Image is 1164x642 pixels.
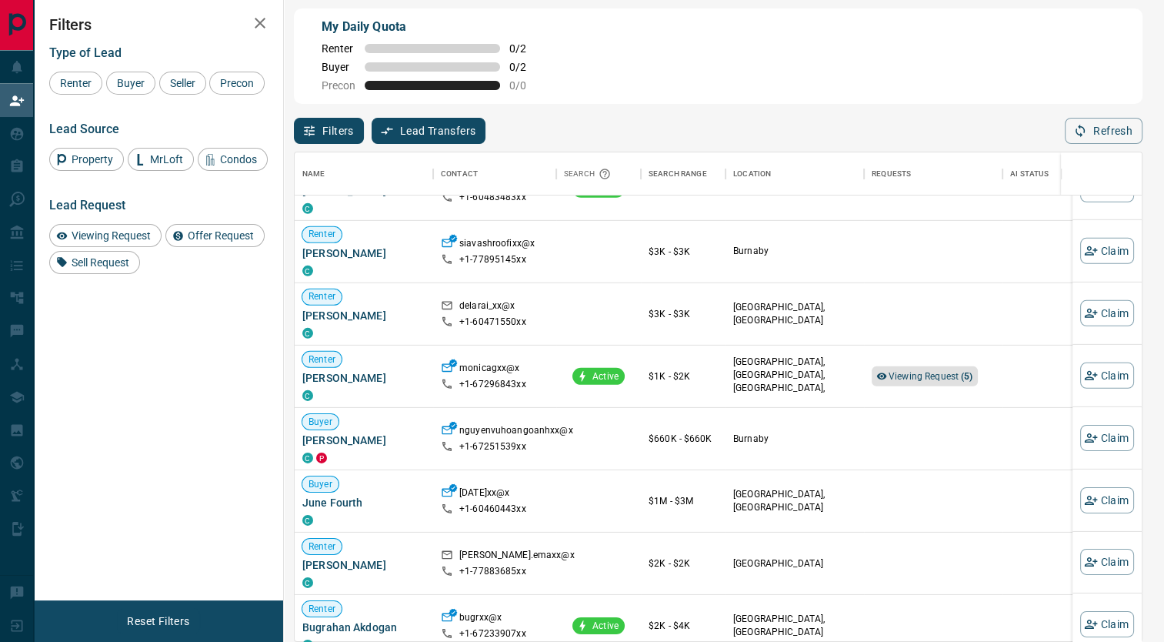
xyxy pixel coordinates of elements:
button: Claim [1080,487,1134,513]
span: Property [66,153,118,166]
p: Burnaby [733,182,856,196]
p: [GEOGRAPHIC_DATA], [GEOGRAPHIC_DATA] [733,487,856,513]
span: Active [586,619,625,632]
div: condos.ca [302,577,313,587]
span: 0 / 2 [509,61,543,73]
span: [PERSON_NAME] [302,245,425,260]
div: Location [733,152,771,196]
p: +1- 67296843xx [459,377,526,390]
p: +1- 67233907xx [459,627,526,640]
div: Search Range [649,152,707,196]
span: June Fourth [302,494,425,510]
span: Bugrahan Akdogan [302,619,425,634]
span: Buyer [112,77,150,89]
button: Claim [1080,611,1134,637]
p: +1- 60483483xx [459,190,526,203]
span: [PERSON_NAME] [302,369,425,385]
span: Active [586,182,625,196]
p: bugrxx@x [459,610,502,627]
div: condos.ca [302,202,313,213]
span: Renter [302,290,342,303]
div: Precon [209,72,265,95]
p: Burnaby [733,432,856,445]
span: MrLoft [145,153,188,166]
div: Requests [864,152,1002,196]
button: Filters [294,118,364,144]
span: Buyer [322,61,355,73]
button: Reset Filters [117,608,199,634]
span: Condos [215,153,262,166]
p: [GEOGRAPHIC_DATA], [GEOGRAPHIC_DATA], [GEOGRAPHIC_DATA], [GEOGRAPHIC_DATA] [733,355,856,408]
span: Renter [55,77,97,89]
div: Viewing Request (5) [872,366,978,386]
div: condos.ca [302,390,313,400]
p: monicagxx@x [459,361,519,377]
div: condos.ca [302,452,313,463]
div: Contact [441,152,478,196]
div: MrLoft [128,148,194,171]
span: [PERSON_NAME] [302,182,425,198]
p: [GEOGRAPHIC_DATA], [GEOGRAPHIC_DATA] [733,300,856,326]
div: condos.ca [302,265,313,276]
div: condos.ca [302,327,313,338]
div: Search [564,152,615,196]
button: Lead Transfers [372,118,486,144]
p: $2K - $2K [649,556,718,570]
p: +1- 77883685xx [459,564,526,577]
button: Claim [1080,176,1134,202]
p: $3K - $3K [649,244,718,258]
span: Lead Request [49,198,125,212]
button: Claim [1080,549,1134,575]
span: Renter [302,602,342,615]
h2: Filters [49,15,268,34]
span: Buyer [302,477,339,490]
p: +1- 60460443xx [459,502,526,515]
div: Renter [49,72,102,95]
div: condos.ca [302,514,313,525]
div: AI Status [1010,152,1049,196]
span: 0 / 2 [509,42,543,55]
span: Renter [302,228,342,241]
p: [GEOGRAPHIC_DATA] [733,557,856,570]
span: Viewing Request [889,370,973,381]
span: Viewing Request [66,229,156,242]
strong: ( 5 ) [961,370,972,381]
button: Claim [1080,362,1134,388]
div: Sell Request [49,251,140,274]
div: Offer Request [165,224,265,247]
div: Contact [433,152,556,196]
p: +1- 77895145xx [459,252,526,266]
span: Seller [165,77,201,89]
span: Renter [302,353,342,366]
p: delarai_xx@x [459,299,515,315]
p: siavashroofixx@x [459,236,535,252]
div: Location [725,152,864,196]
span: Precon [215,77,259,89]
button: Refresh [1065,118,1142,144]
p: $2K - $4K [649,618,718,632]
span: Sell Request [66,256,135,269]
span: Buyer [302,415,339,428]
p: $1K - $2K [649,369,718,383]
div: Seller [159,72,206,95]
p: $660K - $660K [649,431,718,445]
span: [PERSON_NAME] [302,307,425,323]
p: $2K - $3K [649,182,718,196]
p: My Daily Quota [322,18,543,36]
span: Offer Request [182,229,259,242]
span: Renter [302,540,342,553]
div: Property [49,148,124,171]
span: Lead Source [49,122,119,136]
span: [PERSON_NAME] [302,557,425,572]
div: Buyer [106,72,155,95]
p: Burnaby [733,245,856,258]
span: Precon [322,79,355,92]
p: +1- 67251539xx [459,440,526,453]
span: Renter [322,42,355,55]
div: Requests [872,152,911,196]
p: [GEOGRAPHIC_DATA], [GEOGRAPHIC_DATA] [733,612,856,638]
p: +1- 60471550xx [459,315,526,328]
div: property.ca [316,452,327,463]
div: Search Range [641,152,725,196]
span: 0 / 0 [509,79,543,92]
